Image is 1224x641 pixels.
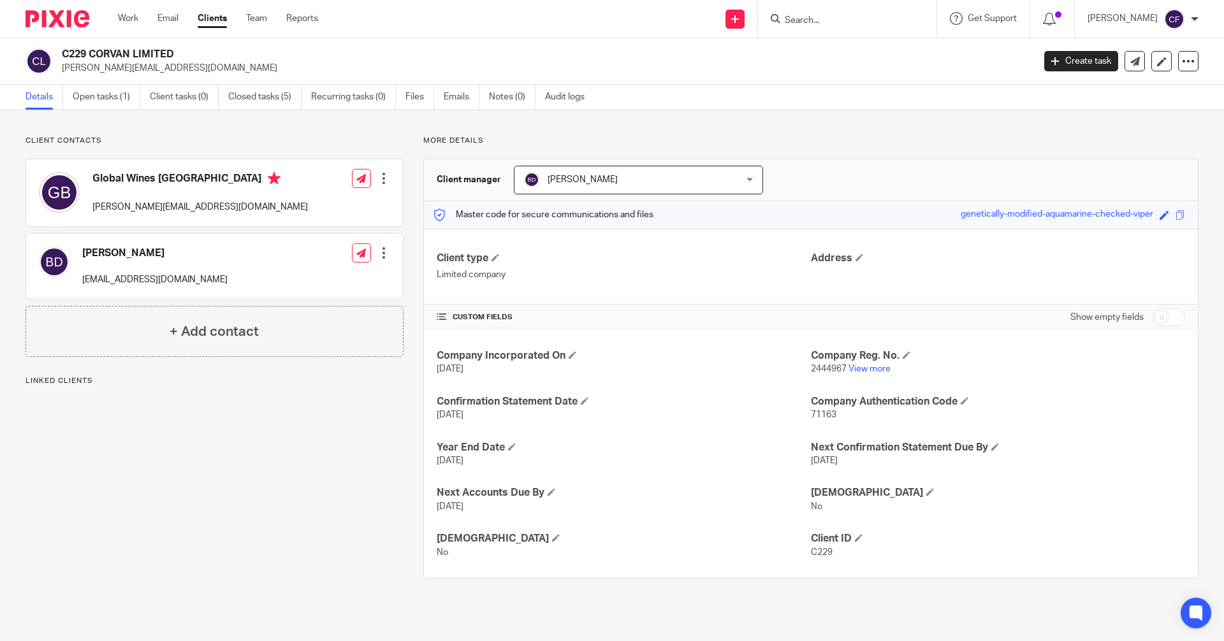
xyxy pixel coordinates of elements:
[811,252,1185,265] h4: Address
[811,486,1185,500] h4: [DEMOGRAPHIC_DATA]
[150,85,219,110] a: Client tasks (0)
[198,12,227,25] a: Clients
[170,322,259,342] h4: + Add contact
[92,172,308,188] h4: Global Wines [GEOGRAPHIC_DATA]
[1070,311,1144,324] label: Show empty fields
[437,532,811,545] h4: [DEMOGRAPHIC_DATA]
[39,172,80,213] img: svg%3E
[92,201,308,213] p: [PERSON_NAME][EMAIL_ADDRESS][DOMAIN_NAME]
[444,85,479,110] a: Emails
[437,548,448,557] span: No
[433,208,653,221] p: Master code for secure communications and files
[423,136,1198,146] p: More details
[437,502,463,511] span: [DATE]
[437,410,463,419] span: [DATE]
[25,376,404,386] p: Linked clients
[811,395,1185,408] h4: Company Authentication Code
[783,15,898,27] input: Search
[437,456,463,465] span: [DATE]
[437,349,811,363] h4: Company Incorporated On
[849,364,891,373] a: View more
[1044,51,1118,71] a: Create task
[228,85,302,110] a: Closed tasks (5)
[437,486,811,500] h4: Next Accounts Due By
[25,136,404,146] p: Client contacts
[25,85,63,110] a: Details
[1088,12,1158,25] p: [PERSON_NAME]
[811,548,833,557] span: C229
[82,247,228,260] h4: [PERSON_NAME]
[437,252,811,265] h4: Client type
[62,62,1025,75] p: [PERSON_NAME][EMAIL_ADDRESS][DOMAIN_NAME]
[268,172,280,185] i: Primary
[811,502,822,511] span: No
[489,85,535,110] a: Notes (0)
[405,85,434,110] a: Files
[811,441,1185,454] h4: Next Confirmation Statement Due By
[286,12,318,25] a: Reports
[82,273,228,286] p: [EMAIL_ADDRESS][DOMAIN_NAME]
[246,12,267,25] a: Team
[73,85,140,110] a: Open tasks (1)
[811,456,838,465] span: [DATE]
[25,48,52,75] img: svg%3E
[437,173,501,186] h3: Client manager
[545,85,594,110] a: Audit logs
[811,532,1185,545] h4: Client ID
[118,12,138,25] a: Work
[39,247,69,277] img: svg%3E
[25,10,89,27] img: Pixie
[437,395,811,408] h4: Confirmation Statement Date
[437,268,811,281] p: Limited company
[62,48,833,61] h2: C229 CORVAN LIMITED
[811,349,1185,363] h4: Company Reg. No.
[548,175,618,184] span: [PERSON_NAME]
[968,14,1017,23] span: Get Support
[311,85,396,110] a: Recurring tasks (0)
[1164,9,1184,29] img: svg%3E
[437,441,811,454] h4: Year End Date
[811,410,836,419] span: 71163
[961,208,1153,222] div: genetically-modified-aquamarine-checked-viper
[437,312,811,322] h4: CUSTOM FIELDS
[524,172,539,187] img: svg%3E
[811,364,847,373] span: 2444967
[157,12,178,25] a: Email
[437,364,463,373] span: [DATE]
